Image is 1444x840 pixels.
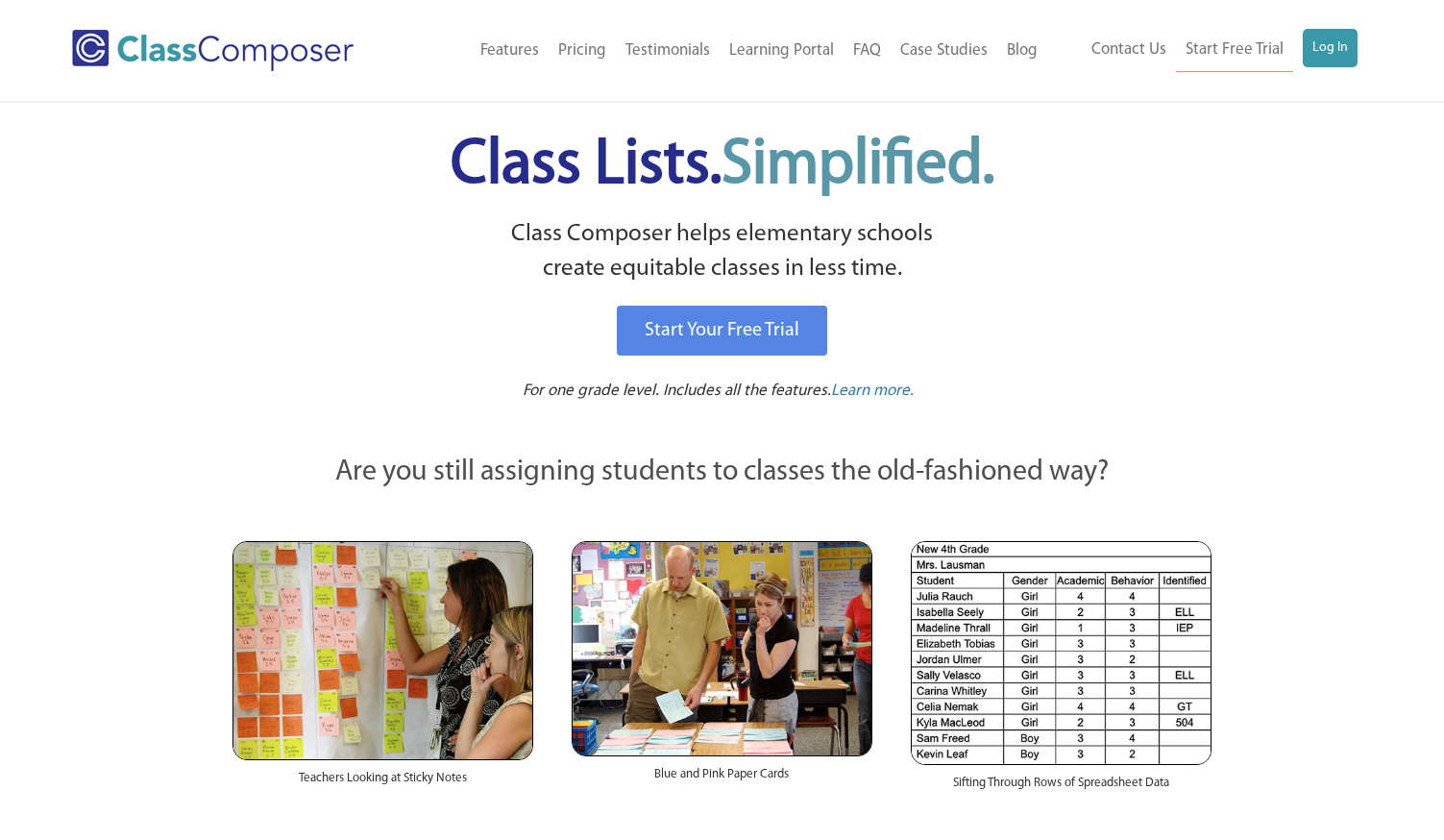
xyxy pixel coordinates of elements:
a: Log In [1303,29,1358,67]
a: Case Studies [891,30,997,72]
nav: Header Menu [1047,29,1358,72]
a: Start Free Trial [1176,29,1293,72]
nav: Header Menu [411,30,1046,72]
img: Teachers Looking at Sticky Notes [233,541,533,760]
div: Sifting Through Rows of Spreadsheet Data [911,765,1211,811]
a: Pricing [549,30,616,72]
span: Simplified. [722,135,994,197]
a: Testimonials [616,30,720,72]
img: Spreadsheets [911,541,1211,765]
a: FAQ [844,30,891,72]
p: Class Composer helps elementary schools create equitable classes in less time. [230,217,1215,287]
span: Class Lists. [451,135,994,197]
img: Class Composer [72,30,354,71]
span: Learn more. [831,383,914,399]
a: Learn more. [831,380,914,404]
a: Contact Us [1082,29,1176,71]
p: Are you still assigning students to classes the old-fashioned way? [233,452,1212,494]
img: Blue and Pink Paper Cards [572,541,872,755]
a: Blog [997,30,1047,72]
a: Learning Portal [720,30,844,72]
span: For one grade level. Includes all the features. [523,383,831,399]
a: Features [471,30,549,72]
a: Start Your Free Trial [617,306,827,356]
div: Teachers Looking at Sticky Notes [233,760,533,806]
div: Blue and Pink Paper Cards [572,756,872,803]
span: Start Your Free Trial [645,321,799,340]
